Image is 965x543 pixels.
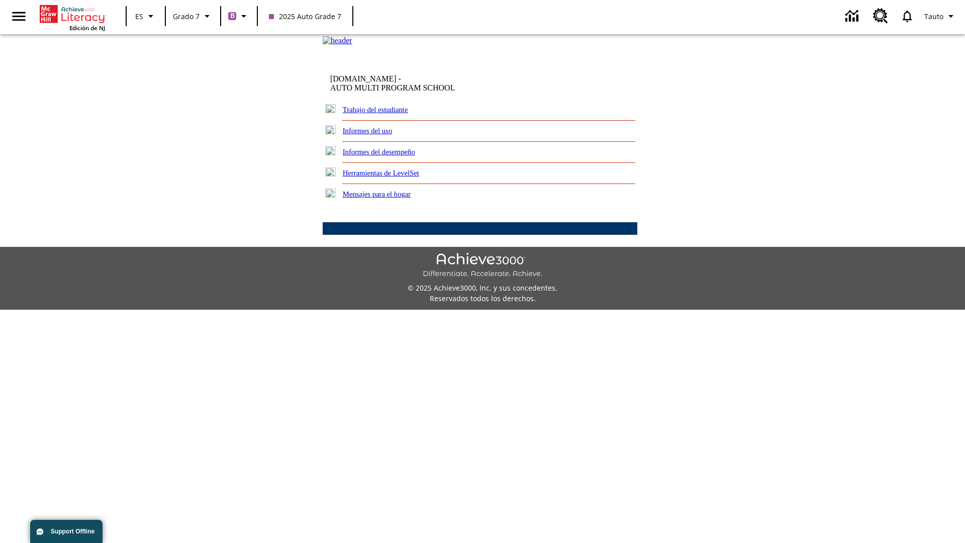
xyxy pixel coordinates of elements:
nobr: AUTO MULTI PROGRAM SCHOOL [330,83,455,92]
button: Boost El color de la clase es morado/púrpura. Cambiar el color de la clase. [224,7,254,25]
a: Informes del uso [343,127,393,135]
button: Lenguaje: ES, Selecciona un idioma [130,7,162,25]
span: Support Offline [51,528,94,535]
td: [DOMAIN_NAME] - [330,74,515,93]
div: Portada [40,3,105,32]
span: B [230,10,235,22]
span: Tauto [924,11,943,22]
img: plus.gif [325,146,336,155]
img: header [323,36,352,45]
a: Trabajo del estudiante [343,106,408,114]
a: Herramientas de LevelSet [343,169,419,177]
button: Support Offline [30,520,103,543]
button: Grado: Grado 7, Elige un grado [169,7,217,25]
span: Edición de NJ [69,24,105,32]
img: plus.gif [325,189,336,198]
img: Achieve3000 Differentiate Accelerate Achieve [423,253,542,279]
a: Notificaciones [894,3,920,29]
button: Perfil/Configuración [920,7,961,25]
a: Informes del desempeño [343,148,415,156]
img: plus.gif [325,167,336,176]
a: Mensajes para el hogar [343,190,411,198]
span: 2025 Auto Grade 7 [269,11,341,22]
span: ES [135,11,143,22]
span: Grado 7 [173,11,200,22]
button: Abrir el menú lateral [4,2,34,31]
img: plus.gif [325,104,336,113]
img: plus.gif [325,125,336,134]
a: Centro de recursos, Se abrirá en una pestaña nueva. [867,3,894,30]
a: Centro de información [839,3,867,30]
